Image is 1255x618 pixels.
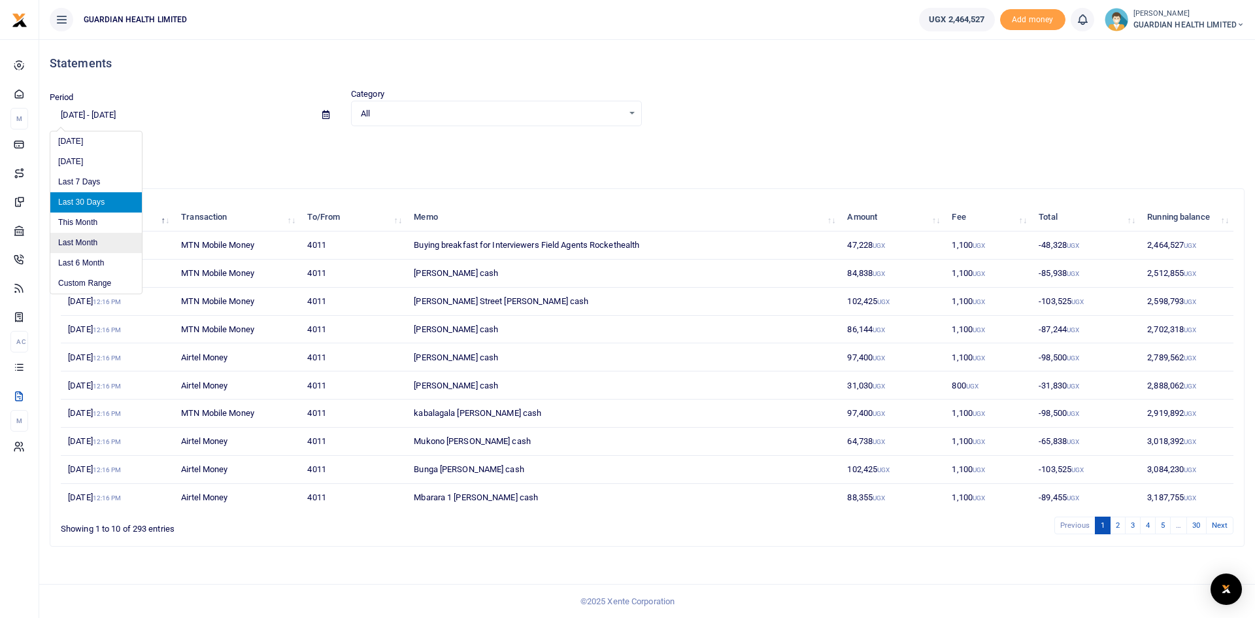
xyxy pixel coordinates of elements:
small: UGX [973,270,985,277]
a: Add money [1000,14,1065,24]
small: UGX [877,466,890,473]
span: UGX 2,464,527 [929,13,984,26]
small: UGX [1184,494,1196,502]
td: 2,888,062 [1140,371,1233,400]
small: UGX [966,383,979,390]
td: 4011 [300,371,407,400]
div: Showing 1 to 10 of 293 entries [61,515,544,536]
small: UGX [1067,410,1079,417]
small: UGX [1071,466,1084,473]
small: UGX [973,242,985,249]
small: UGX [1067,326,1079,334]
li: This Month [50,213,142,233]
li: [DATE] [50,131,142,152]
td: -89,455 [1031,484,1140,511]
img: logo-small [12,12,27,28]
li: Ac [10,331,28,352]
small: UGX [873,383,885,390]
small: UGX [1067,383,1079,390]
td: 1,100 [945,260,1031,288]
img: profile-user [1105,8,1128,31]
td: [PERSON_NAME] cash [407,343,840,371]
li: M [10,410,28,432]
a: profile-user [PERSON_NAME] GUARDIAN HEALTH LIMITED [1105,8,1245,31]
small: 12:16 PM [93,438,122,445]
td: 2,919,892 [1140,400,1233,428]
td: -85,938 [1031,260,1140,288]
td: -103,525 [1031,456,1140,484]
li: Wallet ballance [914,8,999,31]
td: 4011 [300,288,407,316]
th: Transaction: activate to sort column ascending [174,203,300,232]
td: 4011 [300,428,407,456]
small: UGX [873,410,885,417]
a: 1 [1095,517,1111,534]
td: MTN Mobile Money [174,288,300,316]
small: UGX [1067,438,1079,445]
small: UGX [973,326,985,334]
td: [DATE] [61,371,174,400]
td: Bunga [PERSON_NAME] cash [407,456,840,484]
td: 1,100 [945,456,1031,484]
a: 2 [1110,517,1126,534]
td: 84,838 [840,260,945,288]
td: 4011 [300,456,407,484]
td: -87,244 [1031,316,1140,344]
small: UGX [1184,438,1196,445]
small: UGX [873,326,885,334]
small: UGX [973,298,985,305]
td: Buying breakfast for Interviewers Field Agents Rockethealth [407,232,840,260]
td: 4011 [300,484,407,511]
small: UGX [1184,270,1196,277]
small: UGX [1067,270,1079,277]
h4: Statements [50,56,1245,71]
td: 88,355 [840,484,945,511]
td: 2,702,318 [1140,316,1233,344]
p: Download [50,142,1245,156]
a: UGX 2,464,527 [919,8,994,31]
a: 3 [1125,517,1141,534]
td: Airtel Money [174,371,300,400]
small: UGX [1067,494,1079,502]
a: 5 [1155,517,1171,534]
th: Running balance: activate to sort column ascending [1140,203,1233,232]
td: 800 [945,371,1031,400]
li: Last 6 Month [50,253,142,273]
td: -65,838 [1031,428,1140,456]
small: UGX [973,354,985,362]
span: Add money [1000,9,1065,31]
td: [DATE] [61,456,174,484]
li: Last 30 Days [50,192,142,213]
small: UGX [1184,383,1196,390]
input: select period [50,104,312,126]
td: 64,738 [840,428,945,456]
small: UGX [1184,466,1196,473]
td: [DATE] [61,343,174,371]
td: 4011 [300,400,407,428]
td: Mbarara 1 [PERSON_NAME] cash [407,484,840,511]
li: Last 7 Days [50,172,142,192]
small: UGX [1184,410,1196,417]
th: Memo: activate to sort column ascending [407,203,840,232]
small: 12:16 PM [93,383,122,390]
td: 4011 [300,343,407,371]
span: GUARDIAN HEALTH LIMITED [1133,19,1245,31]
td: -48,328 [1031,232,1140,260]
small: UGX [877,298,890,305]
small: 12:16 PM [93,354,122,362]
span: GUARDIAN HEALTH LIMITED [78,14,192,26]
td: [DATE] [61,428,174,456]
td: 1,100 [945,428,1031,456]
small: [PERSON_NAME] [1133,9,1245,20]
small: UGX [1071,298,1084,305]
td: [PERSON_NAME] cash [407,316,840,344]
td: [PERSON_NAME] cash [407,371,840,400]
small: UGX [973,466,985,473]
small: UGX [873,438,885,445]
li: [DATE] [50,152,142,172]
li: Custom Range [50,273,142,294]
td: 97,400 [840,343,945,371]
td: 2,464,527 [1140,232,1233,260]
td: 86,144 [840,316,945,344]
td: [DATE] [61,288,174,316]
